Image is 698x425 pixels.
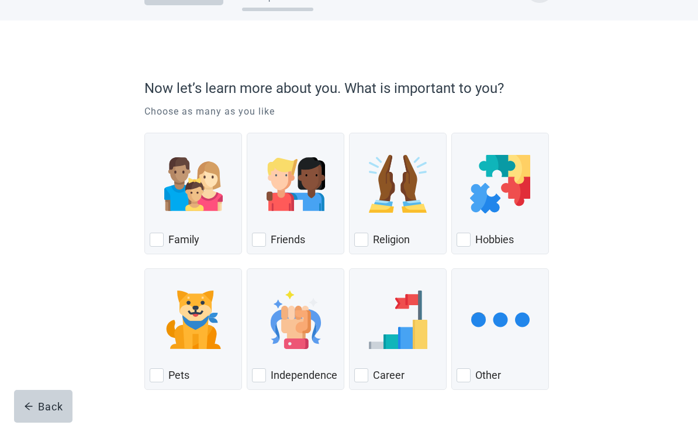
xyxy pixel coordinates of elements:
[271,368,337,382] label: Independence
[144,78,548,99] p: Now let’s learn more about you. What is important to you?
[24,402,33,411] span: arrow-left
[451,268,549,390] div: Other, checkbox, not checked
[24,400,63,412] div: Back
[451,133,549,254] div: Hobbies, checkbox, not checked
[247,133,344,254] div: Friends, checkbox, not checked
[247,268,344,390] div: Independence, checkbox, not checked
[373,368,405,382] label: Career
[144,268,242,390] div: Pets, checkbox, not checked
[349,268,447,390] div: Career, checkbox, not checked
[168,368,189,382] label: Pets
[144,133,242,254] div: Family, checkbox, not checked
[475,233,514,247] label: Hobbies
[373,233,410,247] label: Religion
[475,368,501,382] label: Other
[168,233,199,247] label: Family
[349,133,447,254] div: Religion, checkbox, not checked
[144,105,554,119] p: Choose as many as you like
[271,233,305,247] label: Friends
[14,390,72,423] button: arrow-leftBack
